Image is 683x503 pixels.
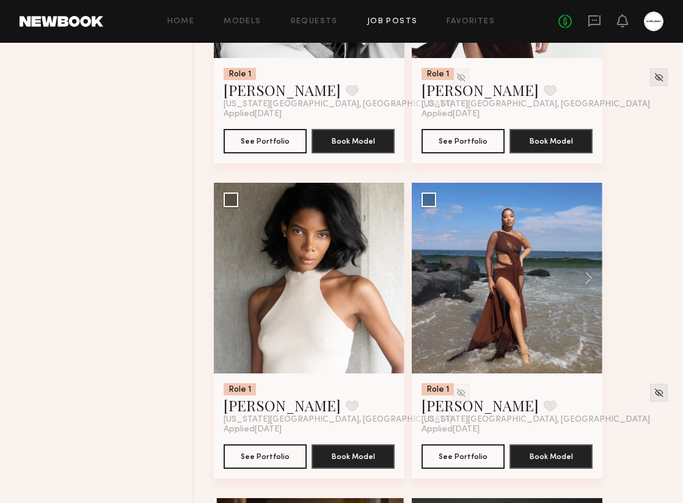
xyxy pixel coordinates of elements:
button: Book Model [312,444,395,469]
button: Book Model [510,129,593,153]
span: [US_STATE][GEOGRAPHIC_DATA], [GEOGRAPHIC_DATA] [224,100,452,109]
div: Applied [DATE] [422,109,593,119]
a: Models [224,18,261,26]
span: [US_STATE][GEOGRAPHIC_DATA], [GEOGRAPHIC_DATA] [422,415,650,425]
button: See Portfolio [422,444,505,469]
div: Role 1 [224,68,256,80]
a: Book Model [510,450,593,461]
button: Book Model [312,129,395,153]
button: See Portfolio [224,129,307,153]
img: Unhide Model [654,72,664,83]
button: See Portfolio [422,129,505,153]
div: Role 1 [224,383,256,395]
button: Book Model [510,444,593,469]
div: Role 1 [422,383,454,395]
a: Book Model [312,135,395,145]
a: Home [167,18,195,26]
a: Favorites [447,18,495,26]
span: [US_STATE][GEOGRAPHIC_DATA], [GEOGRAPHIC_DATA] [224,415,452,425]
a: Book Model [510,135,593,145]
a: [PERSON_NAME] [422,80,539,100]
div: Applied [DATE] [422,425,593,435]
a: Job Posts [367,18,418,26]
a: Book Model [312,450,395,461]
button: See Portfolio [224,444,307,469]
a: [PERSON_NAME] [422,395,539,415]
a: [PERSON_NAME] [224,395,341,415]
a: Requests [291,18,338,26]
div: Role 1 [422,68,454,80]
span: [US_STATE][GEOGRAPHIC_DATA], [GEOGRAPHIC_DATA] [422,100,650,109]
img: Unhide Model [654,387,664,398]
div: Applied [DATE] [224,109,395,119]
a: [PERSON_NAME] [224,80,341,100]
div: Applied [DATE] [224,425,395,435]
